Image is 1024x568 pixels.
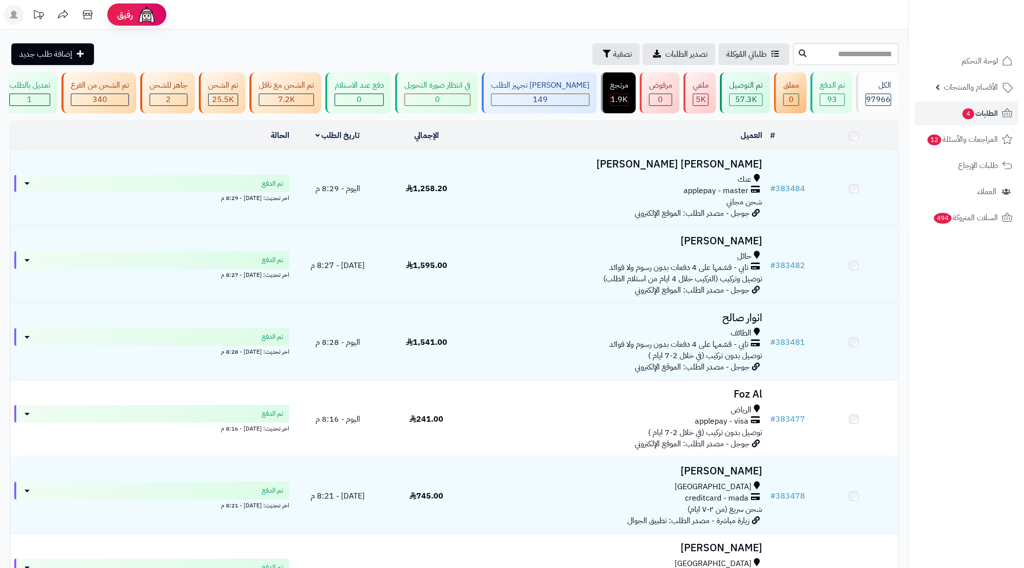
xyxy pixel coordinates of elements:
[208,80,238,91] div: تم الشحن
[262,486,283,496] span: تم الدفع
[475,159,763,170] h3: [PERSON_NAME] [PERSON_NAME]
[357,94,362,105] span: 0
[480,72,599,113] a: [PERSON_NAME] تجهيز الطلب 149
[738,251,752,262] span: حائل
[10,94,50,105] div: 1
[475,312,763,324] h3: انوار صالح
[414,130,439,141] a: الإجمالي
[771,336,776,348] span: #
[323,72,393,113] a: دفع عند الاستلام 0
[771,490,806,502] a: #383478
[9,80,50,91] div: تعديل بالطلب
[718,43,789,65] a: طلباتي المُوكلة
[638,72,682,113] a: مرفوض 0
[592,43,640,65] button: تصفية
[93,94,107,105] span: 340
[658,94,663,105] span: 0
[310,260,365,271] span: [DATE] - 8:27 م
[771,260,776,271] span: #
[808,72,854,113] a: تم الدفع 93
[741,130,763,141] a: العميل
[406,260,447,271] span: 1,595.00
[731,328,752,339] span: الطائف
[475,235,763,247] h3: [PERSON_NAME]
[610,339,749,350] span: تابي - قسّمها على 4 دفعات بدون رسوم ولا فوائد
[335,80,384,91] div: دفع عند الاستلام
[315,336,360,348] span: اليوم - 8:28 م
[688,503,763,515] span: شحن سريع (من ٢-٧ ايام)
[915,101,1018,125] a: الطلبات4
[730,94,762,105] div: 57336
[665,48,708,60] span: تصدير الطلبات
[684,185,749,197] span: applepay - master
[962,54,998,68] span: لوحة التحكم
[409,413,443,425] span: 241.00
[262,179,283,189] span: تم الدفع
[696,94,706,105] span: 5K
[927,133,998,146] span: المراجعات والأسئلة
[409,490,443,502] span: 745.00
[693,80,709,91] div: ملغي
[854,72,900,113] a: الكل97966
[771,413,776,425] span: #
[772,72,808,113] a: معلق 0
[693,94,708,105] div: 5024
[60,72,138,113] a: تم الشحن من الفرع 340
[14,269,289,279] div: اخر تحديث: [DATE] - 8:27 م
[137,5,156,25] img: ai-face.png
[613,48,632,60] span: تصفية
[729,80,763,91] div: تم التوصيل
[405,94,470,105] div: 0
[738,174,752,185] span: عنك
[475,542,763,554] h3: [PERSON_NAME]
[610,262,749,273] span: تابي - قسّمها على 4 دفعات بدون رسوم ولا فوائد
[915,49,1018,73] a: لوحة التحكم
[784,94,799,105] div: 0
[977,185,996,199] span: العملاء
[14,346,289,356] div: اخر تحديث: [DATE] - 8:28 م
[731,404,752,416] span: الرياض
[771,336,806,348] a: #383481
[682,72,718,113] a: ملغي 5K
[675,481,752,493] span: [GEOGRAPHIC_DATA]
[650,94,672,105] div: 0
[138,72,197,113] a: جاهز للشحن 2
[866,80,891,91] div: الكل
[599,72,638,113] a: مرتجع 1.9K
[19,48,72,60] span: إضافة طلب جديد
[14,500,289,510] div: اخر تحديث: [DATE] - 8:21 م
[117,9,133,21] span: رفيق
[635,361,750,373] span: جوجل - مصدر الطلب: الموقع الإلكتروني
[649,80,672,91] div: مرفوض
[928,134,941,145] span: 12
[406,183,447,195] span: 1,258.20
[789,94,794,105] span: 0
[727,196,763,208] span: شحن مجاني
[166,94,171,105] span: 2
[915,206,1018,230] a: السلات المتروكة494
[643,43,715,65] a: تصدير الطلبات
[14,192,289,202] div: اخر تحديث: [DATE] - 8:29 م
[610,80,628,91] div: مرتجع
[310,490,365,502] span: [DATE] - 8:21 م
[491,80,590,91] div: [PERSON_NAME] تجهيز الطلب
[435,94,440,105] span: 0
[611,94,628,105] div: 1867
[335,94,383,105] div: 0
[533,94,548,105] span: 149
[915,128,1018,151] a: المراجعات والأسئلة12
[262,255,283,265] span: تم الدفع
[685,493,749,504] span: creditcard - mada
[635,284,750,296] span: جوجل - مصدر الطلب: الموقع الإلكتروني
[611,94,628,105] span: 1.9K
[635,207,750,219] span: جوجل - مصدر الطلب: الموقع الإلكتروني
[11,43,94,65] a: إضافة طلب جديد
[915,180,1018,203] a: العملاء
[771,183,776,195] span: #
[248,72,323,113] a: تم الشحن مع ناقل 7.2K
[771,130,776,141] a: #
[28,94,32,105] span: 1
[406,336,447,348] span: 1,541.00
[771,183,806,195] a: #383484
[718,72,772,113] a: تم التوصيل 57.3K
